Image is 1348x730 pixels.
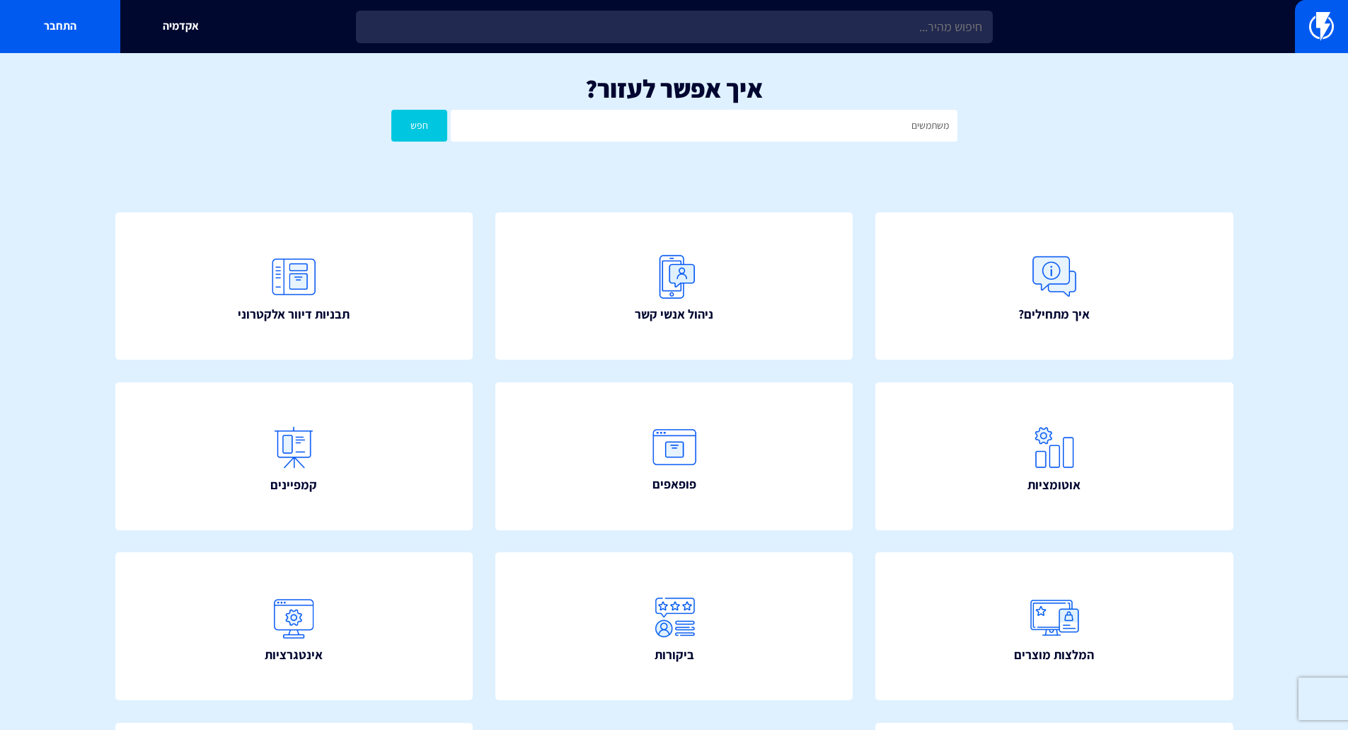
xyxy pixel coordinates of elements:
a: פופאפים [495,382,853,530]
a: ניהול אנשי קשר [495,212,853,360]
a: תבניות דיוור אלקטרוני [115,212,473,360]
span: המלצות מוצרים [1014,646,1094,664]
span: אוטומציות [1027,476,1081,494]
a: ביקורות [495,552,853,700]
span: ביקורות [655,646,694,664]
a: אוטומציות [875,382,1233,530]
h1: איך אפשר לעזור? [21,74,1327,103]
input: חיפוש מהיר... [356,11,993,43]
span: תבניות דיוור אלקטרוני [238,305,350,324]
span: ניהול אנשי קשר [635,305,713,324]
a: המלצות מוצרים [875,552,1233,700]
span: אינטגרציות [265,646,323,664]
input: חיפוש [451,110,957,142]
span: פופאפים [652,475,696,494]
button: חפש [391,110,448,142]
a: קמפיינים [115,382,473,530]
span: קמפיינים [270,476,317,494]
a: איך מתחילים? [875,212,1233,360]
a: אינטגרציות [115,552,473,700]
span: איך מתחילים? [1018,305,1090,324]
